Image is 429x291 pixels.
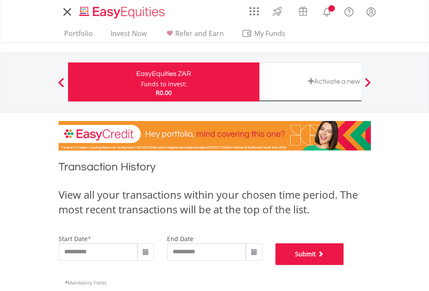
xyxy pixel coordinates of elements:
[360,2,382,21] a: My Profile
[275,243,344,265] button: Submit
[161,29,227,43] a: Refer and Earn
[59,235,88,243] label: start date
[316,2,338,20] a: Notifications
[61,29,96,43] a: Portfolio
[73,68,254,80] div: EasyEquities ZAR
[59,187,371,217] div: View all your transactions within your chosen time period. The most recent transactions will be a...
[296,4,310,18] img: vouchers-v2.svg
[59,159,371,179] h1: Transaction History
[175,29,224,38] span: Refer and Earn
[59,121,371,150] img: EasyCredit Promotion Banner
[78,5,168,20] img: EasyEquities_Logo.png
[338,2,360,20] a: FAQ's and Support
[290,2,316,18] a: Vouchers
[76,2,168,20] a: Home page
[270,4,285,18] img: thrive-v2.svg
[107,29,150,43] a: Invest Now
[156,88,172,97] span: R0.00
[244,2,265,16] a: AppsGrid
[242,28,298,39] span: My Funds
[141,80,187,88] div: Funds to invest:
[249,7,259,16] img: grid-menu-icon.svg
[65,279,107,286] span: Mandatory Fields
[167,235,193,243] label: end date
